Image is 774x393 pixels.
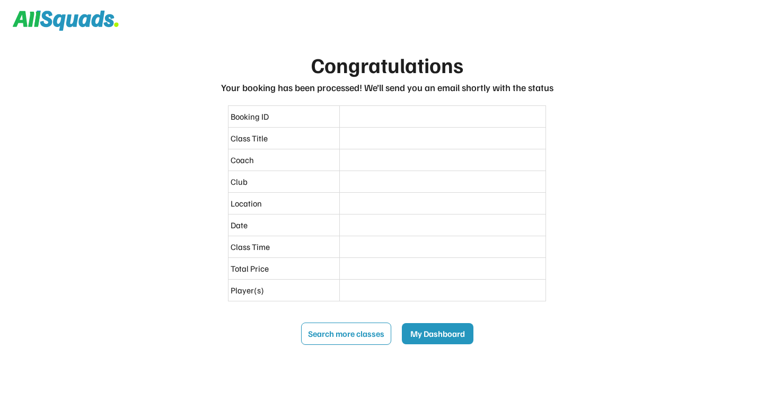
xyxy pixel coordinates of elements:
[402,323,473,344] button: My Dashboard
[231,110,337,123] div: Booking ID
[231,197,337,210] div: Location
[311,49,463,81] div: Congratulations
[231,240,337,253] div: Class Time
[231,219,337,231] div: Date
[231,262,337,275] div: Total Price
[221,81,553,95] div: Your booking has been processed! We’ll send you an email shortly with the status
[231,284,337,297] div: Player(s)
[13,11,119,31] img: Squad%20Logo.svg
[231,154,337,166] div: Coach
[231,132,337,145] div: Class Title
[301,323,391,345] button: Search more classes
[231,175,337,188] div: Club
